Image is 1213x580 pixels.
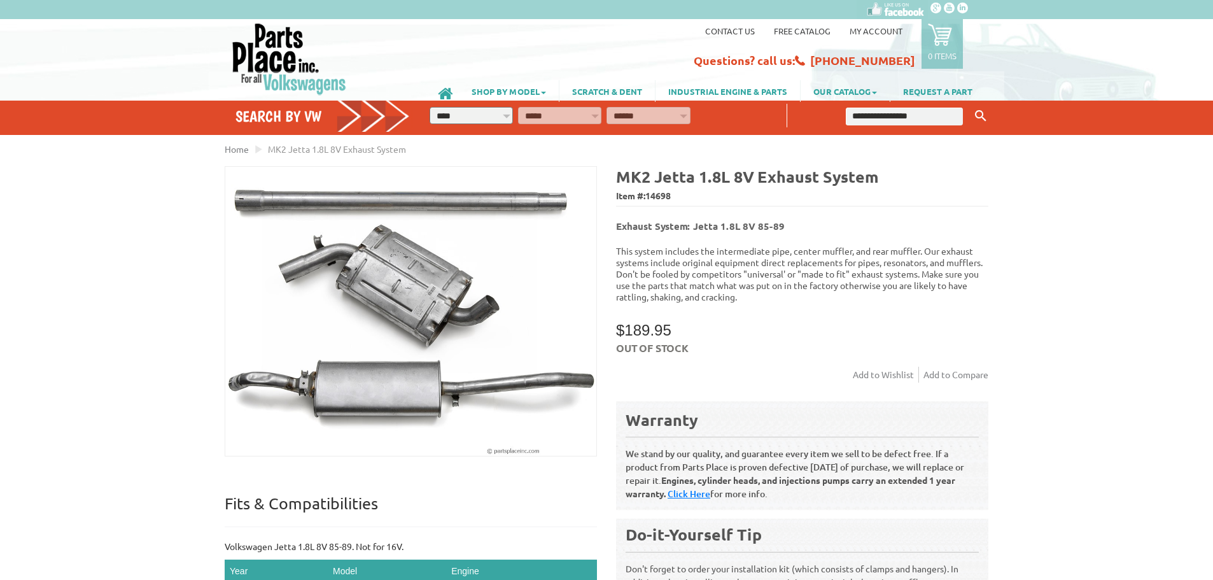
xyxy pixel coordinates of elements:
span: Out of stock [616,341,689,355]
a: Add to Compare [923,367,988,383]
a: REQUEST A PART [890,80,985,102]
p: We stand by our quality, and guarantee every item we sell to be defect free. If a product from Pa... [626,437,979,500]
b: MK2 Jetta 1.8L 8V Exhaust System [616,166,879,187]
a: 0 items [922,19,963,69]
a: Add to Wishlist [853,367,919,383]
button: Keyword Search [971,106,990,127]
span: 14698 [645,190,671,201]
a: Click Here [668,488,710,500]
p: 0 items [928,50,957,61]
p: Fits & Compatibilities [225,493,597,527]
b: Engines, cylinder heads, and injections pumps carry an extended 1 year warranty. [626,474,955,499]
a: SCRATCH & DENT [559,80,655,102]
img: MK2 Jetta 1.8L 8V Exhaust System [225,167,596,456]
a: OUR CATALOG [801,80,890,102]
div: Warranty [626,409,979,430]
span: MK2 Jetta 1.8L 8V Exhaust System [268,143,406,155]
a: Home [225,143,249,155]
span: $189.95 [616,322,671,339]
a: My Account [850,25,902,36]
p: Volkswagen Jetta 1.8L 8V 85-89. Not for 16V. [225,540,597,553]
h4: Search by VW [235,107,410,125]
span: Item #: [616,187,988,206]
p: This system includes the intermediate pipe, center muffler, and rear muffler. Our exhaust systems... [616,245,988,302]
a: SHOP BY MODEL [459,80,559,102]
a: Free Catalog [774,25,831,36]
img: Parts Place Inc! [231,22,347,95]
b: Do-it-Yourself Tip [626,524,762,544]
b: Exhaust System: Jetta 1.8L 8V 85-89 [616,220,785,232]
a: Contact us [705,25,755,36]
a: INDUSTRIAL ENGINE & PARTS [656,80,800,102]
